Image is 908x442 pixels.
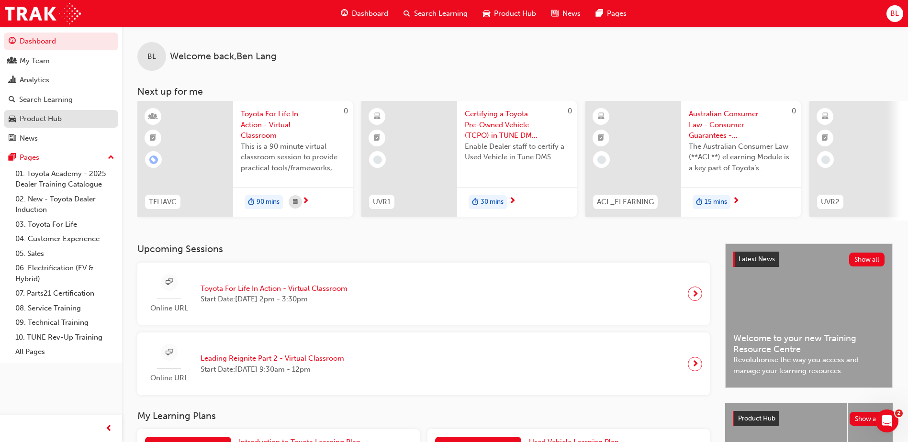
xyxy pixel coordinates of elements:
span: news-icon [9,134,16,143]
span: 90 mins [257,197,280,208]
a: All Pages [11,344,118,359]
span: pages-icon [596,8,603,20]
span: up-icon [108,152,114,164]
span: duration-icon [248,196,255,209]
span: 2 [895,409,903,417]
span: booktick-icon [822,132,829,144]
a: Analytics [4,71,118,89]
a: 04. Customer Experience [11,232,118,246]
span: UVR2 [821,197,840,208]
span: sessionType_ONLINE_URL-icon [166,347,173,359]
div: Product Hub [20,113,62,124]
div: Analytics [20,75,49,86]
span: Toyota For Life In Action - Virtual Classroom [241,109,345,141]
h3: My Learning Plans [137,410,710,421]
span: pages-icon [9,154,16,162]
h3: Next up for me [122,86,908,97]
iframe: Intercom live chat [875,409,898,432]
span: Pages [607,8,627,19]
a: 05. Sales [11,246,118,261]
span: search-icon [404,8,410,20]
span: learningRecordVerb_NONE-icon [821,155,830,164]
span: prev-icon [105,423,112,435]
a: Latest NewsShow all [733,252,885,267]
span: Welcome back , Ben Lang [170,51,277,62]
img: Trak [5,3,81,24]
a: car-iconProduct Hub [475,4,544,23]
button: Show all [850,412,886,426]
a: 08. Service Training [11,301,118,316]
a: Online URLLeading Reignite Part 2 - Virtual ClassroomStart Date:[DATE] 9:30am - 12pm [145,340,702,387]
a: 07. Parts21 Certification [11,286,118,301]
a: Online URLToyota For Life In Action - Virtual ClassroomStart Date:[DATE] 2pm - 3:30pm [145,270,702,318]
span: 30 mins [481,197,504,208]
h3: Upcoming Sessions [137,243,710,254]
span: news-icon [551,8,559,20]
span: learningResourceType_INSTRUCTOR_LED-icon [150,110,157,123]
span: guage-icon [9,37,16,46]
div: Pages [20,152,39,163]
a: 09. Technical Training [11,315,118,330]
span: Australian Consumer Law - Consumer Guarantees - eLearning module [689,109,793,141]
a: Product HubShow all [733,411,885,426]
span: learningRecordVerb_NONE-icon [597,155,606,164]
span: News [562,8,581,19]
span: next-icon [692,287,699,300]
span: Latest News [739,255,775,263]
a: Dashboard [4,33,118,50]
span: learningResourceType_ELEARNING-icon [598,110,605,123]
span: Search Learning [414,8,468,19]
button: Pages [4,149,118,166]
a: news-iconNews [544,4,588,23]
a: Latest NewsShow allWelcome to your new Training Resource CentreRevolutionise the way you access a... [725,243,893,388]
span: BL [147,51,156,62]
span: Toyota For Life In Action - Virtual Classroom [201,283,348,294]
span: learningResourceType_ELEARNING-icon [374,110,381,123]
a: News [4,130,118,147]
span: duration-icon [696,196,703,209]
a: My Team [4,52,118,70]
span: car-icon [9,115,16,123]
span: guage-icon [341,8,348,20]
span: Welcome to your new Training Resource Centre [733,333,885,354]
span: 0 [344,107,348,115]
span: search-icon [9,96,15,104]
span: booktick-icon [374,132,381,144]
button: DashboardMy TeamAnalyticsSearch LearningProduct HubNews [4,31,118,149]
span: booktick-icon [598,132,605,144]
a: 06. Electrification (EV & Hybrid) [11,261,118,286]
span: Start Date: [DATE] 9:30am - 12pm [201,364,344,375]
span: next-icon [302,197,309,206]
span: booktick-icon [150,132,157,144]
span: Revolutionise the way you access and manage your learning resources. [733,354,885,376]
span: next-icon [692,357,699,371]
span: 15 mins [705,197,727,208]
span: Online URL [145,303,193,314]
span: 0 [568,107,572,115]
a: guage-iconDashboard [333,4,396,23]
span: The Australian Consumer Law (**ACL**) eLearning Module is a key part of Toyota’s compliance progr... [689,141,793,174]
span: 0 [792,107,796,115]
span: UVR1 [373,197,391,208]
a: 10. TUNE Rev-Up Training [11,330,118,345]
span: learningResourceType_ELEARNING-icon [822,110,829,123]
a: 01. Toyota Academy - 2025 Dealer Training Catalogue [11,166,118,192]
span: TFLIAVC [149,197,177,208]
span: calendar-icon [293,196,298,208]
span: Enable Dealer staff to certify a Used Vehicle in Tune DMS. [465,141,569,163]
a: Product Hub [4,110,118,128]
span: Product Hub [494,8,536,19]
a: search-iconSearch Learning [396,4,475,23]
span: learningRecordVerb_ENROLL-icon [149,155,158,164]
span: ACL_ELEARNING [597,197,654,208]
a: 03. Toyota For Life [11,217,118,232]
span: sessionType_ONLINE_URL-icon [166,276,173,288]
a: 0TFLIAVCToyota For Life In Action - Virtual ClassroomThis is a 90 minute virtual classroom sessio... [137,101,353,217]
a: 0UVR1Certifying a Toyota Pre-Owned Vehicle (TCPO) in TUNE DMS e-Learning ModuleEnable Dealer staf... [361,101,577,217]
span: Start Date: [DATE] 2pm - 3:30pm [201,294,348,305]
span: This is a 90 minute virtual classroom session to provide practical tools/frameworks, behaviours a... [241,141,345,174]
a: Search Learning [4,91,118,109]
span: Certifying a Toyota Pre-Owned Vehicle (TCPO) in TUNE DMS e-Learning Module [465,109,569,141]
div: My Team [20,55,50,66]
span: Online URL [145,373,193,384]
